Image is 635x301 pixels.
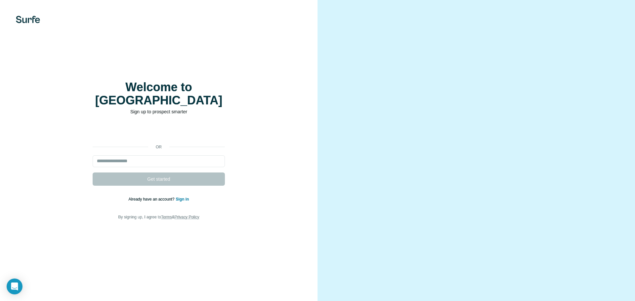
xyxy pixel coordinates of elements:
a: Privacy Policy [175,215,199,219]
span: By signing up, I agree to & [118,215,199,219]
iframe: Sign in with Google Button [89,125,228,139]
p: or [148,144,169,150]
a: Sign in [176,197,189,202]
span: Already have an account? [129,197,176,202]
img: Surfe's logo [16,16,40,23]
p: Sign up to prospect smarter [93,108,225,115]
a: Terms [161,215,172,219]
h1: Welcome to [GEOGRAPHIC_DATA] [93,81,225,107]
div: Open Intercom Messenger [7,279,22,294]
